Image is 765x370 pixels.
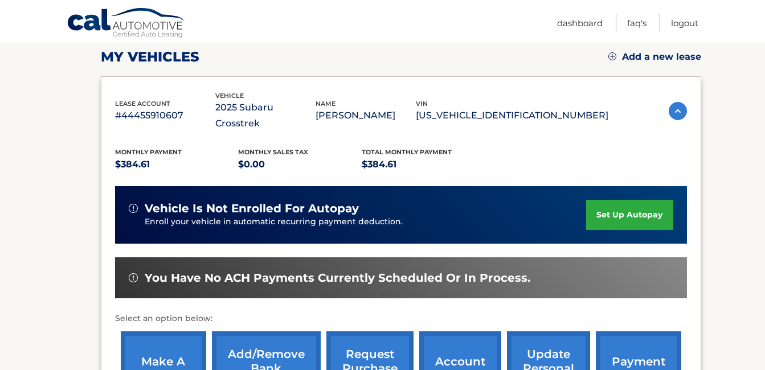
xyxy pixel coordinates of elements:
img: accordion-active.svg [669,102,687,120]
span: name [316,100,336,108]
span: Total Monthly Payment [362,148,452,156]
a: FAQ's [627,14,647,32]
img: alert-white.svg [129,204,138,213]
p: #44455910607 [115,108,215,124]
img: add.svg [608,52,616,60]
span: You have no ACH payments currently scheduled or in process. [145,271,530,285]
span: vin [416,100,428,108]
span: Monthly Payment [115,148,182,156]
p: 2025 Subaru Crosstrek [215,100,316,131]
p: Enroll your vehicle in automatic recurring payment deduction. [145,216,587,228]
p: [US_VEHICLE_IDENTIFICATION_NUMBER] [416,108,608,124]
p: $0.00 [238,157,362,172]
a: Logout [671,14,698,32]
span: vehicle is not enrolled for autopay [145,202,359,216]
p: [PERSON_NAME] [316,108,416,124]
a: Dashboard [557,14,603,32]
span: Monthly sales Tax [238,148,308,156]
span: vehicle [215,92,244,100]
a: set up autopay [586,200,673,230]
span: lease account [115,100,170,108]
h2: my vehicles [101,48,199,65]
p: $384.61 [115,157,239,172]
a: Cal Automotive [67,7,186,40]
img: alert-white.svg [129,273,138,282]
p: $384.61 [362,157,485,172]
p: Select an option below: [115,312,687,326]
a: Add a new lease [608,51,701,63]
